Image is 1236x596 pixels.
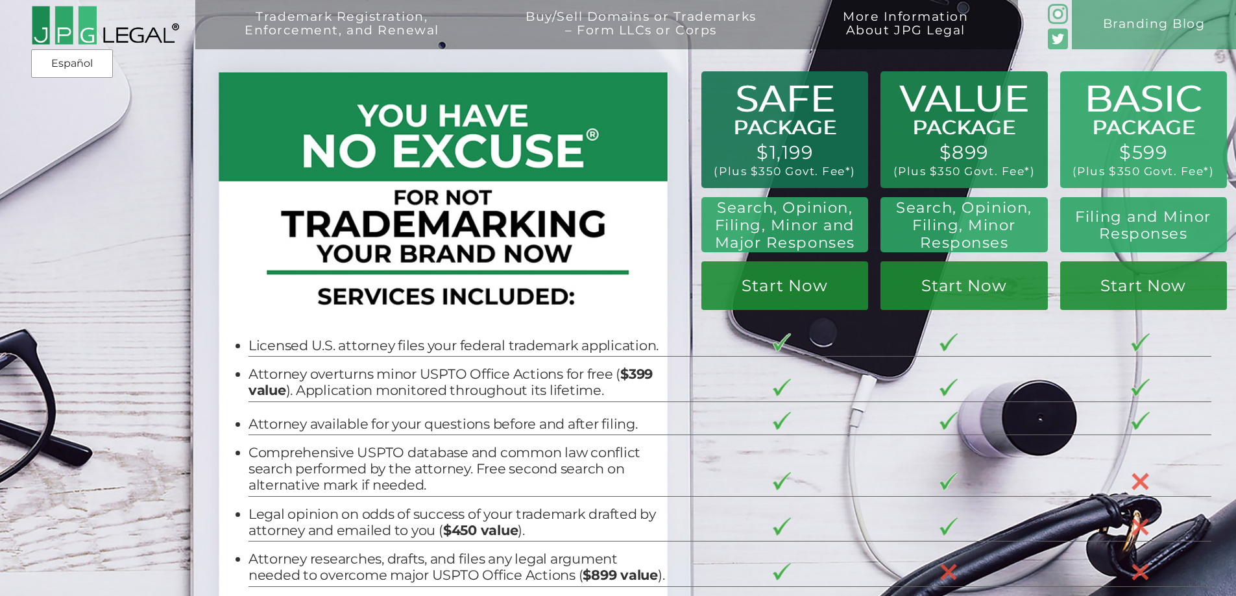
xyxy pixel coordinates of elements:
img: checkmark-border-3.png [939,333,958,352]
a: Start Now [1060,261,1227,310]
img: glyph-logo_May2016-green3-90.png [1048,4,1069,25]
a: Trademark Registration,Enforcement, and Renewal [208,10,476,60]
li: Licensed U.S. attorney files your federal trademark application. [248,338,665,354]
img: X-30-3.png [1131,518,1150,536]
a: Start Now [880,261,1047,310]
h2: Filing and Minor Responses [1070,208,1217,243]
img: checkmark-border-3.png [939,412,958,430]
a: Español [35,52,109,75]
img: Twitter_Social_Icon_Rounded_Square_Color-mid-green3-90.png [1048,29,1069,49]
img: checkmark-border-3.png [773,563,792,581]
img: checkmark-border-3.png [773,333,792,352]
li: Attorney overturns minor USPTO Office Actions for free ( ). Application monitored throughout its ... [248,366,665,399]
img: X-30-3.png [1131,563,1150,582]
img: checkmark-border-3.png [939,379,958,397]
img: 2016-logo-black-letters-3-r.png [31,5,180,45]
b: $450 value [443,522,518,538]
img: X-30-3.png [1131,472,1150,491]
a: More InformationAbout JPG Legal [806,10,1006,60]
img: checkmark-border-3.png [773,518,792,536]
li: Legal opinion on odds of success of your trademark drafted by attorney and emailed to you ( ). [248,507,665,539]
b: $399 value [248,366,653,398]
h2: Search, Opinion, Filing, Minor and Major Responses [709,199,861,251]
li: Attorney researches, drafts, and files any legal argument needed to overcome major USPTO Office A... [248,551,665,584]
img: checkmark-border-3.png [939,518,958,536]
h2: Search, Opinion, Filing, Minor Responses [891,199,1038,251]
img: checkmark-border-3.png [773,472,792,490]
img: checkmark-border-3.png [773,379,792,397]
img: checkmark-border-3.png [1131,412,1150,430]
img: checkmark-border-3.png [773,412,792,430]
a: Buy/Sell Domains or Trademarks– Form LLCs or Corps [489,10,794,60]
li: Comprehensive USPTO database and common law conflict search performed by the attorney. Free secon... [248,445,665,493]
b: $899 value [583,567,658,583]
a: Start Now [701,261,868,310]
li: Attorney available for your questions before and after filing. [248,416,665,433]
img: checkmark-border-3.png [1131,379,1150,397]
img: X-30-3.png [939,563,958,582]
img: checkmark-border-3.png [1131,333,1150,352]
img: checkmark-border-3.png [939,472,958,490]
